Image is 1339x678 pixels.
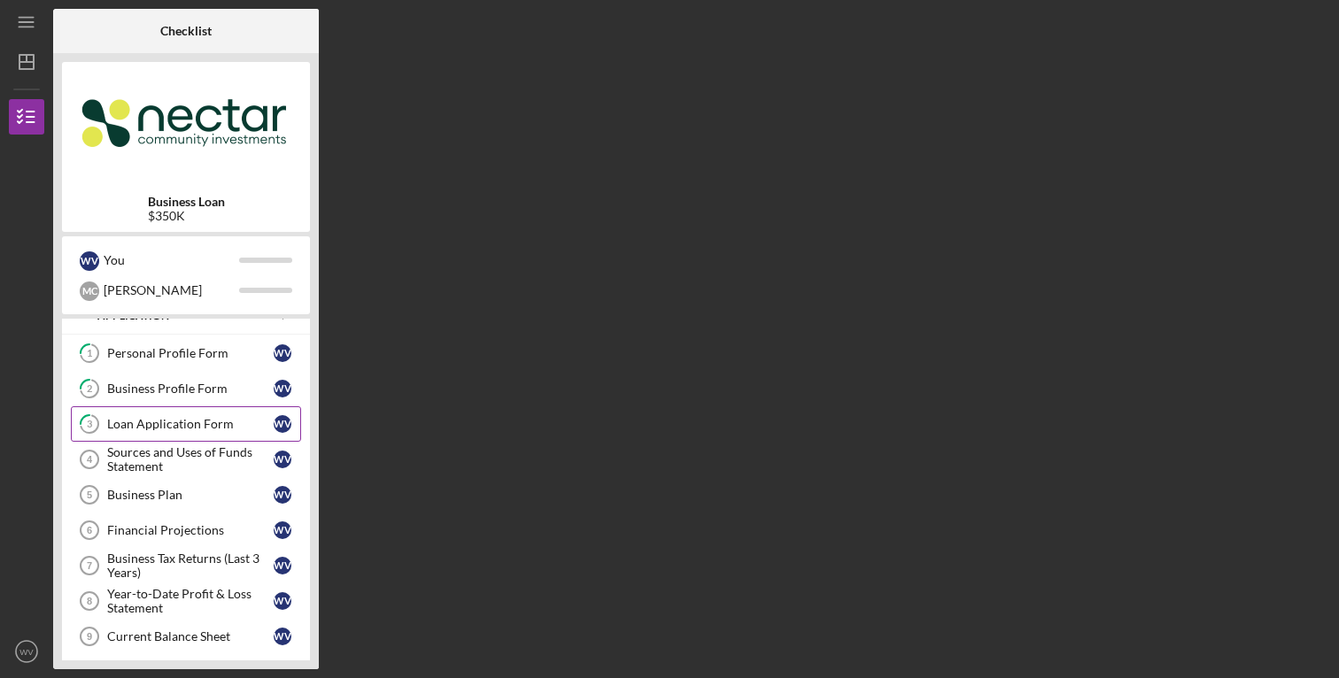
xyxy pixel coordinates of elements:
[9,634,44,669] button: WV
[104,275,239,305] div: [PERSON_NAME]
[71,477,301,512] a: 5Business PlanWV
[107,445,274,474] div: Sources and Uses of Funds Statement
[19,647,34,657] text: WV
[274,451,291,468] div: W V
[87,560,92,571] tspan: 7
[104,245,239,275] div: You
[107,417,274,431] div: Loan Application Form
[80,251,99,271] div: W V
[274,486,291,504] div: W V
[274,344,291,362] div: W V
[71,583,301,619] a: 8Year-to-Date Profit & Loss StatementWV
[274,628,291,645] div: W V
[87,348,92,359] tspan: 1
[107,346,274,360] div: Personal Profile Form
[160,24,212,38] b: Checklist
[274,557,291,574] div: W V
[71,619,301,654] a: 9Current Balance SheetWV
[87,596,92,606] tspan: 8
[71,406,301,442] a: 3Loan Application FormWV
[71,548,301,583] a: 7Business Tax Returns (Last 3 Years)WV
[107,523,274,537] div: Financial Projections
[107,629,274,643] div: Current Balance Sheet
[274,592,291,610] div: W V
[87,489,92,500] tspan: 5
[87,525,92,535] tspan: 6
[71,442,301,477] a: 4Sources and Uses of Funds StatementWV
[107,587,274,615] div: Year-to-Date Profit & Loss Statement
[71,335,301,371] a: 1Personal Profile FormWV
[71,512,301,548] a: 6Financial ProjectionsWV
[274,415,291,433] div: W V
[148,195,225,209] b: Business Loan
[274,380,291,397] div: W V
[71,371,301,406] a: 2Business Profile FormWV
[274,521,291,539] div: W V
[107,488,274,502] div: Business Plan
[80,281,99,301] div: M C
[107,381,274,396] div: Business Profile Form
[107,551,274,580] div: Business Tax Returns (Last 3 Years)
[87,419,92,430] tspan: 3
[148,209,225,223] div: $350K
[87,383,92,395] tspan: 2
[87,454,93,465] tspan: 4
[87,631,92,642] tspan: 9
[62,71,310,177] img: Product logo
